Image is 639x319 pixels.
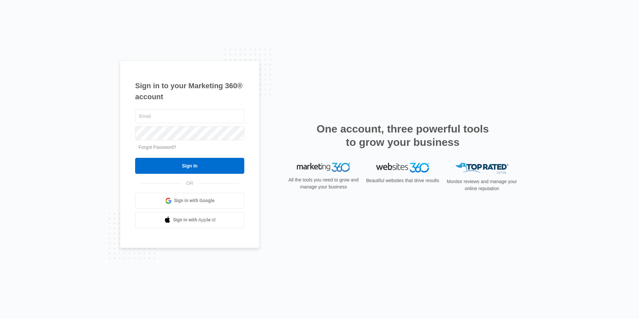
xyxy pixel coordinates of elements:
[286,176,361,190] p: All the tools you need to grow and manage your business
[445,178,519,192] p: Monitor reviews and manage your online reputation
[297,163,350,172] img: Marketing 360
[173,216,216,223] span: Sign in with Apple Id
[135,80,244,102] h1: Sign in to your Marketing 360® account
[135,109,244,123] input: Email
[135,212,244,228] a: Sign in with Apple Id
[182,180,198,187] span: OR
[315,122,491,149] h2: One account, three powerful tools to grow your business
[135,158,244,174] input: Sign In
[138,145,176,150] a: Forgot Password?
[365,177,440,184] p: Beautiful websites that drive results
[376,163,429,172] img: Websites 360
[135,193,244,209] a: Sign in with Google
[174,197,215,204] span: Sign in with Google
[455,163,509,174] img: Top Rated Local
